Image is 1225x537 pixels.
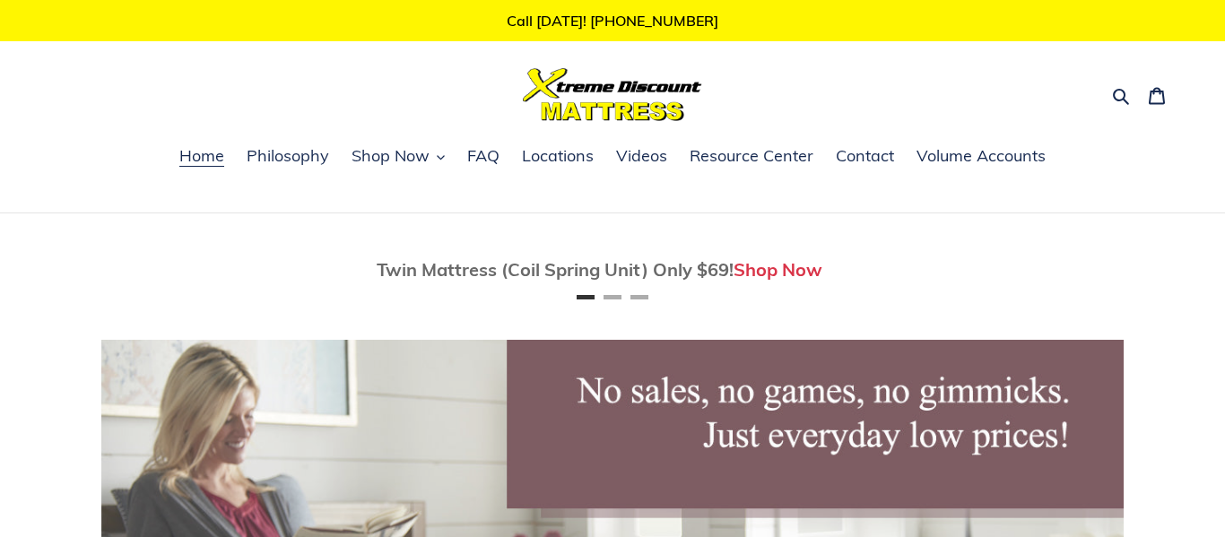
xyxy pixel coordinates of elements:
[513,143,603,170] a: Locations
[458,143,508,170] a: FAQ
[377,258,734,281] span: Twin Mattress (Coil Spring Unit) Only $69!
[467,145,500,167] span: FAQ
[630,295,648,299] button: Page 3
[247,145,329,167] span: Philosophy
[827,143,903,170] a: Contact
[917,145,1046,167] span: Volume Accounts
[170,143,233,170] a: Home
[734,258,822,281] a: Shop Now
[836,145,894,167] span: Contact
[690,145,813,167] span: Resource Center
[238,143,338,170] a: Philosophy
[523,68,702,121] img: Xtreme Discount Mattress
[607,143,676,170] a: Videos
[681,143,822,170] a: Resource Center
[604,295,621,299] button: Page 2
[179,145,224,167] span: Home
[343,143,454,170] button: Shop Now
[352,145,430,167] span: Shop Now
[522,145,594,167] span: Locations
[577,295,595,299] button: Page 1
[616,145,667,167] span: Videos
[908,143,1055,170] a: Volume Accounts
